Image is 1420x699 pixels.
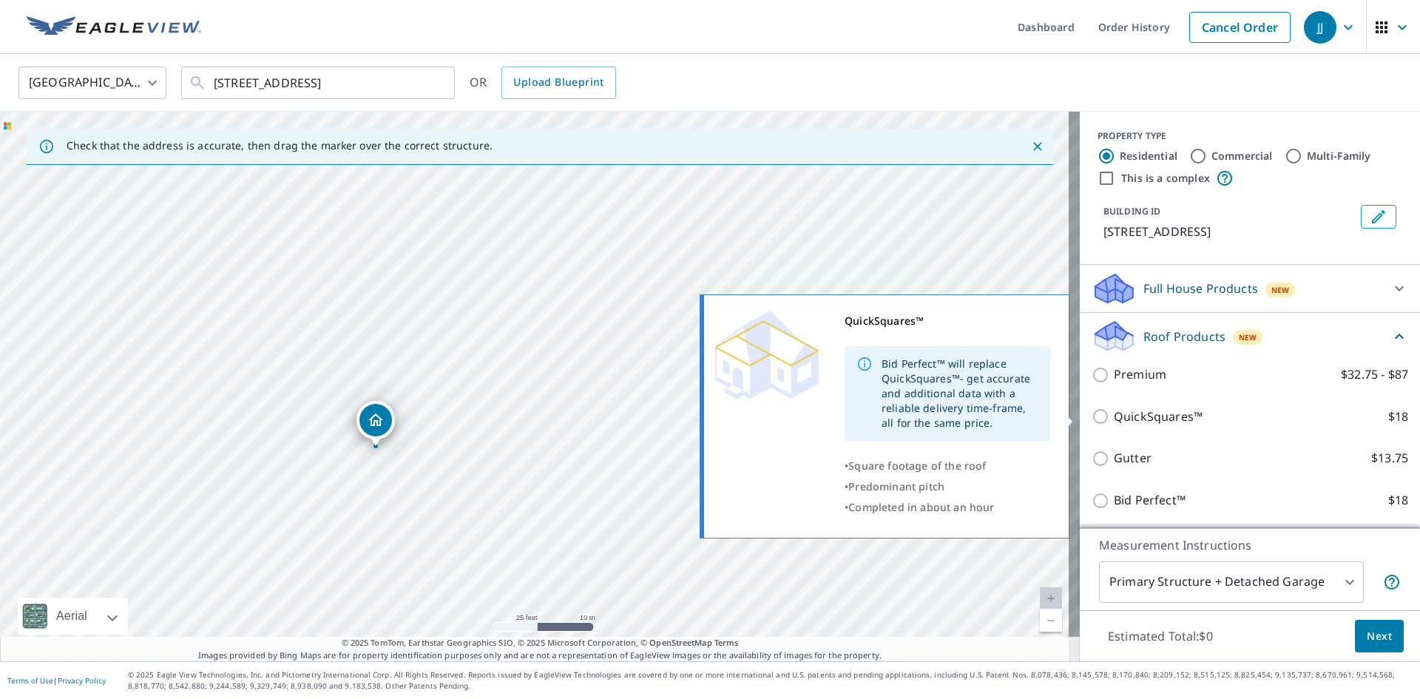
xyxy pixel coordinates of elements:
[18,598,128,635] div: Aerial
[649,637,711,648] a: OpenStreetMap
[1114,408,1203,426] p: QuickSquares™
[882,351,1038,436] div: Bid Perfect™ will replace QuickSquares™- get accurate and additional data with a reliable deliver...
[1120,149,1177,163] label: Residential
[1143,280,1258,297] p: Full House Products
[1098,129,1402,143] div: PROPERTY TYPE
[7,676,106,685] p: |
[1096,620,1225,652] p: Estimated Total: $0
[1121,171,1210,186] label: This is a complex
[342,637,739,649] span: © 2025 TomTom, Earthstar Geographics SIO, © 2025 Microsoft Corporation, ©
[1114,449,1152,467] p: Gutter
[848,459,986,473] span: Square footage of the roof
[513,73,603,92] span: Upload Blueprint
[67,139,493,152] p: Check that the address is accurate, then drag the marker over the correct structure.
[1355,620,1404,653] button: Next
[356,401,395,447] div: Dropped pin, building 1, Residential property, 15 Lotus Lake Dr Casselberry, FL 32707
[1092,271,1408,306] div: Full House ProductsNew
[1103,205,1160,217] p: BUILDING ID
[845,456,1050,476] div: •
[1341,365,1408,384] p: $32.75 - $87
[845,311,1050,331] div: QuickSquares™
[470,67,616,99] div: OR
[1361,205,1396,229] button: Edit building 1
[1388,491,1408,510] p: $18
[1040,587,1062,609] a: Current Level 20, Zoom In Disabled
[845,476,1050,497] div: •
[1211,149,1273,163] label: Commercial
[845,497,1050,518] div: •
[1028,137,1047,156] button: Close
[1099,536,1401,554] p: Measurement Instructions
[1114,491,1186,510] p: Bid Perfect™
[1371,449,1408,467] p: $13.75
[1103,223,1355,240] p: [STREET_ADDRESS]
[1271,284,1290,296] span: New
[27,16,201,38] img: EV Logo
[715,311,819,399] img: Premium
[7,675,53,686] a: Terms of Use
[1189,12,1291,43] a: Cancel Order
[1388,408,1408,426] p: $18
[1367,627,1392,646] span: Next
[1099,561,1364,603] div: Primary Structure + Detached Garage
[1143,328,1225,345] p: Roof Products
[1114,365,1166,384] p: Premium
[1040,609,1062,632] a: Current Level 20, Zoom Out
[848,500,994,514] span: Completed in about an hour
[714,637,739,648] a: Terms
[1239,331,1257,343] span: New
[1307,149,1371,163] label: Multi-Family
[501,67,615,99] a: Upload Blueprint
[1092,319,1408,354] div: Roof ProductsNew
[52,598,92,635] div: Aerial
[1304,11,1336,44] div: JJ
[18,62,166,104] div: [GEOGRAPHIC_DATA]
[848,479,944,493] span: Predominant pitch
[214,62,425,104] input: Search by address or latitude-longitude
[1383,573,1401,591] span: Your report will include the primary structure and a detached garage if one exists.
[58,675,106,686] a: Privacy Policy
[128,669,1413,692] p: © 2025 Eagle View Technologies, Inc. and Pictometry International Corp. All Rights Reserved. Repo...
